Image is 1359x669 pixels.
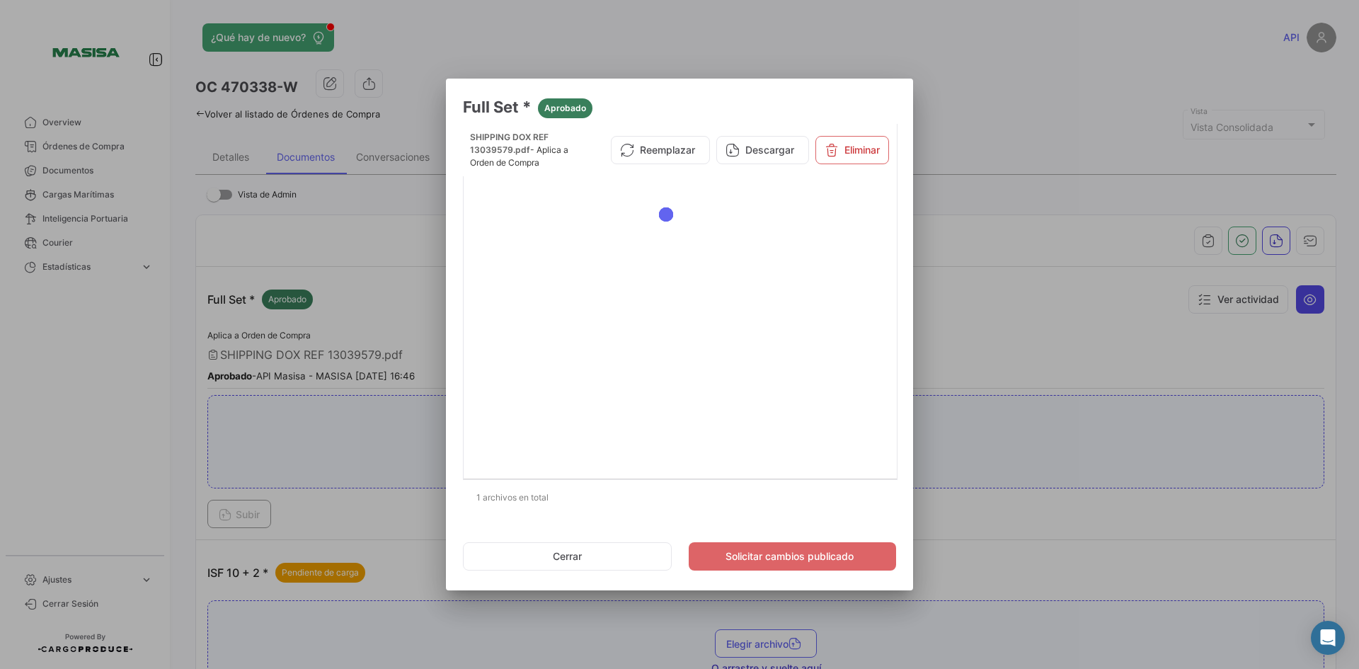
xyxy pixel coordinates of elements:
button: Cerrar [463,542,672,571]
button: Solicitar cambios publicado [689,542,896,571]
span: Aprobado [544,102,586,115]
button: Descargar [716,136,809,164]
h3: Full Set * [463,96,896,118]
div: 1 archivos en total [463,480,896,515]
button: Eliminar [815,136,889,164]
div: Abrir Intercom Messenger [1311,621,1345,655]
span: SHIPPING DOX REF 13039579.pdf [470,132,549,155]
button: Reemplazar [611,136,710,164]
